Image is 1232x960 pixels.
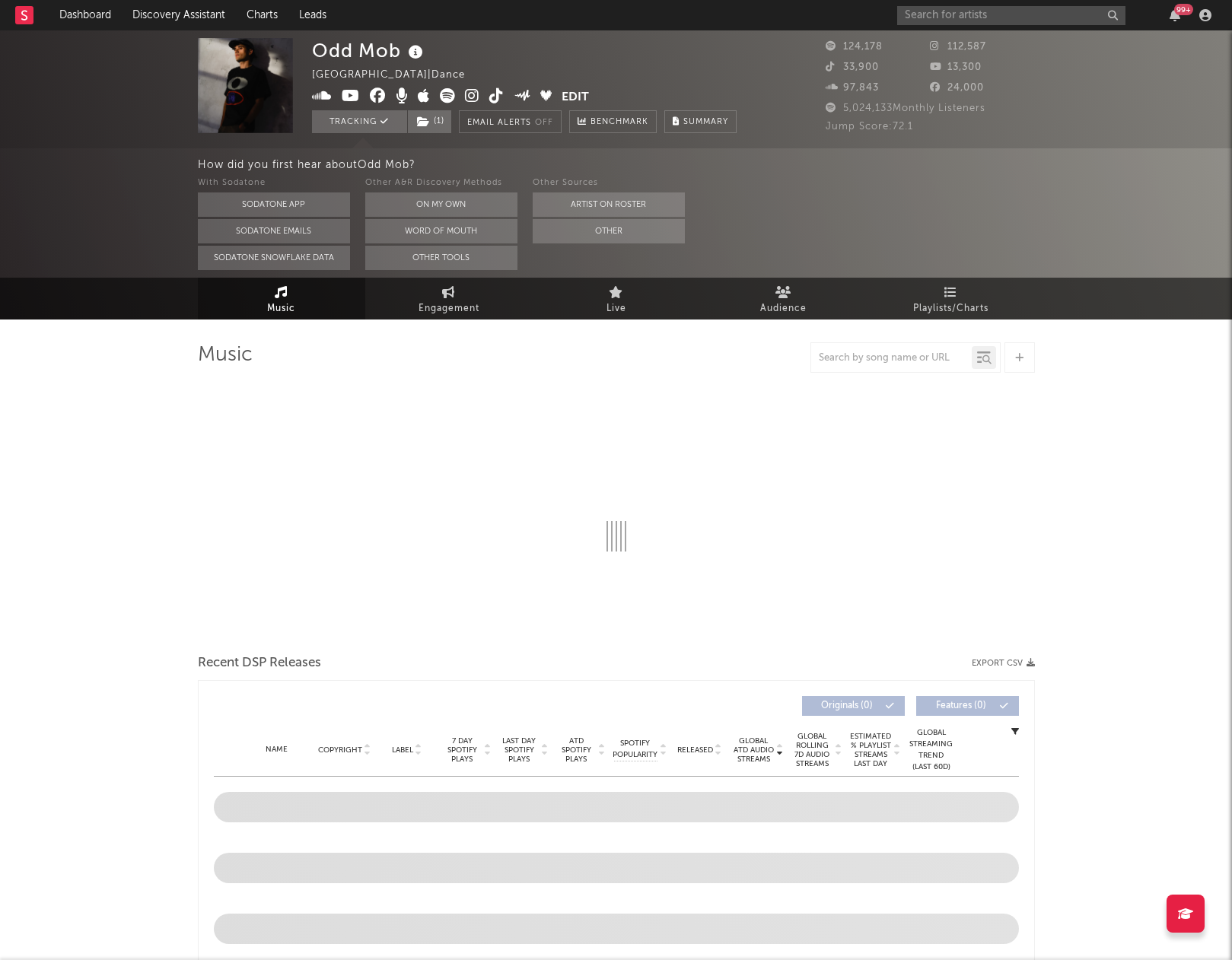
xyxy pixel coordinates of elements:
[533,174,685,192] div: Other Sources
[442,736,482,764] span: 7 Day Spotify Plays
[930,42,986,52] span: 112,587
[569,110,657,133] a: Benchmark
[499,736,540,764] span: Last Day Spotify Plays
[533,278,700,319] a: Live
[913,300,988,318] span: Playlists/Charts
[1170,9,1180,21] button: 99+
[972,659,1035,668] button: Export CSV
[318,745,362,755] span: Copyright
[1174,4,1193,15] div: 99 +
[897,6,1125,25] input: Search for artists
[802,696,905,716] button: Originals(0)
[533,192,685,217] button: Artist on Roster
[733,736,775,764] span: Global ATD Audio Streams
[812,701,882,710] span: Originals ( 0 )
[867,278,1035,319] a: Playlists/Charts
[556,736,597,764] span: ATD Spotify Plays
[591,113,648,132] span: Benchmark
[535,119,553,127] em: Off
[826,83,879,93] span: 97,843
[700,278,867,319] a: Audience
[198,174,350,192] div: With Sodatone
[198,246,350,270] button: Sodatone Snowflake Data
[677,745,713,755] span: Released
[459,110,562,133] button: Email AlertsOff
[407,110,452,133] span: ( 1 )
[408,110,451,133] button: (1)
[826,122,913,132] span: Jump Score: 72.1
[198,654,321,672] span: Recent DSP Releases
[312,110,407,133] button: Tracking
[365,219,517,243] button: Word Of Mouth
[664,110,737,133] button: Summary
[791,732,833,768] span: Global Rolling 7D Audio Streams
[312,66,482,84] div: [GEOGRAPHIC_DATA] | Dance
[826,42,883,52] span: 124,178
[267,300,295,318] span: Music
[613,738,657,761] span: Spotify Popularity
[926,701,996,710] span: Features ( 0 )
[198,278,365,319] a: Music
[683,118,728,126] span: Summary
[419,300,479,318] span: Engagement
[312,38,427,63] div: Odd Mob
[198,219,350,243] button: Sodatone Emails
[606,300,626,318] span: Live
[916,696,1019,716] button: Features(0)
[930,83,984,93] span: 24,000
[365,174,517,192] div: Other A&R Discovery Methods
[365,246,517,270] button: Other Tools
[930,62,982,72] span: 13,300
[244,744,310,755] div: Name
[198,192,350,217] button: Sodatone App
[850,732,892,768] span: Estimated % Playlist Streams Last Day
[760,300,807,318] span: Audience
[562,88,589,107] button: Edit
[392,745,413,755] span: Label
[811,352,972,364] input: Search by song name or URL
[909,727,954,773] div: Global Streaming Trend (Last 60D)
[365,278,533,319] a: Engagement
[826,62,879,72] span: 33,900
[533,219,685,243] button: Other
[826,103,985,113] span: 5,024,133 Monthly Listeners
[365,192,517,217] button: On My Own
